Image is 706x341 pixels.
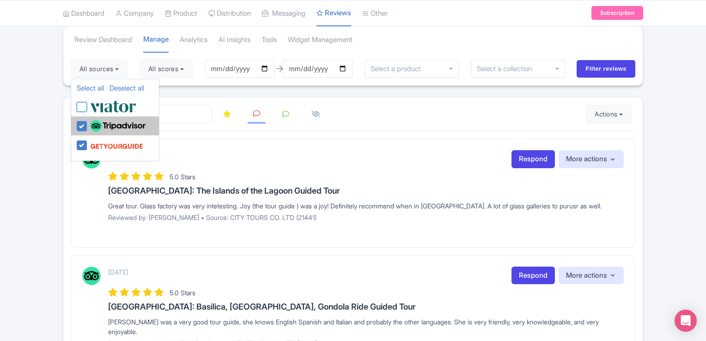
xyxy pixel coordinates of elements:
input: Select a collection [477,65,538,73]
a: Other [362,0,388,26]
a: Product [165,0,197,26]
span: 5.0 Stars [170,289,195,297]
button: All sources [71,60,128,78]
a: AI Insights [219,27,250,53]
h3: [GEOGRAPHIC_DATA]: The Islands of the Lagoon Guided Tour [108,186,624,195]
a: Analytics [180,27,207,53]
div: Open Intercom Messenger [675,310,697,332]
button: More actions [559,267,624,285]
a: Deselect all [110,84,144,92]
span: 5.0 Stars [170,173,195,181]
a: Subscription [591,6,643,20]
img: viator-e2bf771eb72f7a6029a5edfbb081213a.svg [90,99,136,114]
a: Distribution [208,0,251,26]
img: Tripadvisor Logo [82,267,101,285]
a: Respond [511,267,555,285]
div: Great tour. Glass factory was very intetesting. Joy (the tour guide ) was a joy! Definitely recom... [108,201,624,211]
p: [DATE] [108,267,128,277]
p: Reviewed by: [PERSON_NAME] • Source: CITY TOURS CO. LTD (21441) [108,213,624,222]
input: Filter reviews [577,60,635,78]
a: Review Dashboard [74,27,132,53]
div: [PERSON_NAME] was a very good tour guide, she knows English Spanish and Italian and probably the ... [108,317,624,336]
button: All scores [140,60,193,78]
a: Widget Management [288,27,353,53]
a: Tools [262,27,277,53]
a: Respond [511,150,555,168]
a: Manage [143,27,169,53]
a: Company [116,0,154,26]
a: Dashboard [63,0,104,26]
img: tripadvisor_background-ebb97188f8c6c657a79ad20e0caa6051.svg [90,120,146,132]
input: Select a product [371,65,426,73]
ul: All sources [71,79,159,161]
button: More actions [559,150,624,168]
img: get_your_guide-5a6366678479520ec94e3f9d2b9f304b.svg [90,137,143,155]
button: Actions [586,105,632,123]
a: Select all [77,84,104,92]
h3: [GEOGRAPHIC_DATA]: Basilica, [GEOGRAPHIC_DATA], Gondola Ride Guided Tour [108,302,624,311]
a: Messaging [262,0,305,26]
